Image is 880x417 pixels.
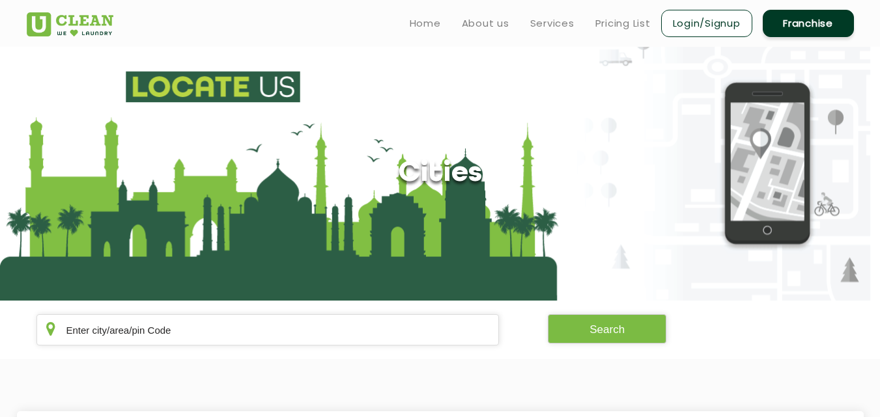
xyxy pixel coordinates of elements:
h1: Cities [398,157,482,191]
button: Search [548,314,666,343]
a: Franchise [763,10,854,37]
a: Services [530,16,575,31]
a: Pricing List [595,16,651,31]
a: About us [462,16,509,31]
input: Enter city/area/pin Code [36,314,500,345]
a: Login/Signup [661,10,752,37]
img: UClean Laundry and Dry Cleaning [27,12,113,36]
a: Home [410,16,441,31]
